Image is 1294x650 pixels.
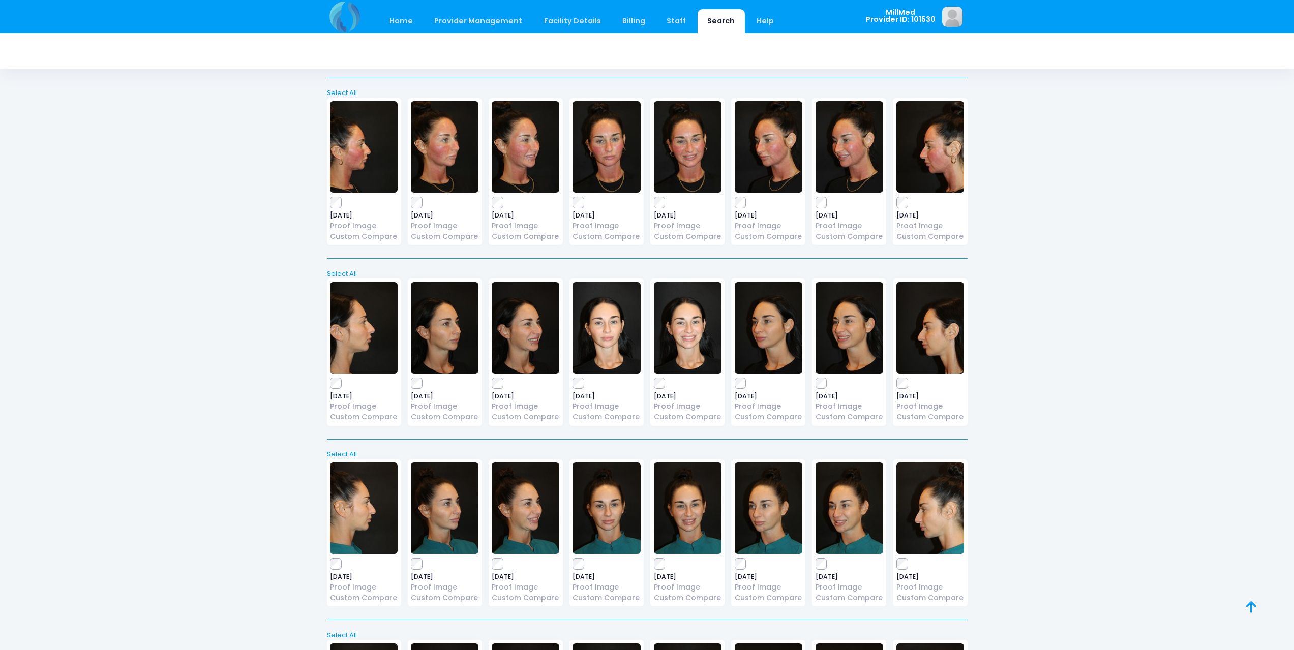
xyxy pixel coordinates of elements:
[573,101,640,193] img: image
[573,221,640,231] a: Proof Image
[816,401,883,412] a: Proof Image
[573,282,640,374] img: image
[735,574,802,580] span: [DATE]
[816,212,883,219] span: [DATE]
[330,231,398,242] a: Custom Compare
[411,221,478,231] a: Proof Image
[698,9,745,33] a: Search
[411,574,478,580] span: [DATE]
[654,221,721,231] a: Proof Image
[816,282,883,374] img: image
[492,282,559,374] img: image
[896,582,964,593] a: Proof Image
[492,574,559,580] span: [DATE]
[816,462,883,554] img: image
[896,574,964,580] span: [DATE]
[380,9,423,33] a: Home
[816,574,883,580] span: [DATE]
[323,449,971,459] a: Select All
[896,282,964,374] img: image
[573,412,640,422] a: Custom Compare
[411,101,478,193] img: image
[411,582,478,593] a: Proof Image
[816,393,883,399] span: [DATE]
[896,412,964,422] a: Custom Compare
[330,221,398,231] a: Proof Image
[330,101,398,193] img: image
[330,212,398,219] span: [DATE]
[492,101,559,193] img: image
[896,221,964,231] a: Proof Image
[323,88,971,98] a: Select All
[492,212,559,219] span: [DATE]
[735,393,802,399] span: [DATE]
[735,221,802,231] a: Proof Image
[330,412,398,422] a: Custom Compare
[492,393,559,399] span: [DATE]
[735,282,802,374] img: image
[492,412,559,422] a: Custom Compare
[573,231,640,242] a: Custom Compare
[323,269,971,279] a: Select All
[735,231,802,242] a: Custom Compare
[816,221,883,231] a: Proof Image
[654,101,721,193] img: image
[425,9,532,33] a: Provider Management
[735,101,802,193] img: image
[492,221,559,231] a: Proof Image
[654,393,721,399] span: [DATE]
[896,593,964,603] a: Custom Compare
[735,582,802,593] a: Proof Image
[573,462,640,554] img: image
[573,574,640,580] span: [DATE]
[573,212,640,219] span: [DATE]
[330,593,398,603] a: Custom Compare
[492,462,559,554] img: image
[735,401,802,412] a: Proof Image
[866,9,936,23] span: MillMed Provider ID: 101530
[654,231,721,242] a: Custom Compare
[896,231,964,242] a: Custom Compare
[612,9,655,33] a: Billing
[573,401,640,412] a: Proof Image
[323,630,971,640] a: Select All
[746,9,784,33] a: Help
[411,401,478,412] a: Proof Image
[896,462,964,554] img: image
[896,401,964,412] a: Proof Image
[735,412,802,422] a: Custom Compare
[654,462,721,554] img: image
[735,593,802,603] a: Custom Compare
[411,212,478,219] span: [DATE]
[411,412,478,422] a: Custom Compare
[816,231,883,242] a: Custom Compare
[492,231,559,242] a: Custom Compare
[330,462,398,554] img: image
[492,401,559,412] a: Proof Image
[411,282,478,374] img: image
[534,9,611,33] a: Facility Details
[654,582,721,593] a: Proof Image
[816,593,883,603] a: Custom Compare
[330,282,398,374] img: image
[654,401,721,412] a: Proof Image
[657,9,696,33] a: Staff
[330,401,398,412] a: Proof Image
[735,212,802,219] span: [DATE]
[896,393,964,399] span: [DATE]
[573,593,640,603] a: Custom Compare
[654,574,721,580] span: [DATE]
[816,582,883,593] a: Proof Image
[330,582,398,593] a: Proof Image
[411,462,478,554] img: image
[573,393,640,399] span: [DATE]
[492,582,559,593] a: Proof Image
[816,101,883,193] img: image
[411,231,478,242] a: Custom Compare
[816,412,883,422] a: Custom Compare
[330,393,398,399] span: [DATE]
[735,462,802,554] img: image
[654,282,721,374] img: image
[896,212,964,219] span: [DATE]
[654,593,721,603] a: Custom Compare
